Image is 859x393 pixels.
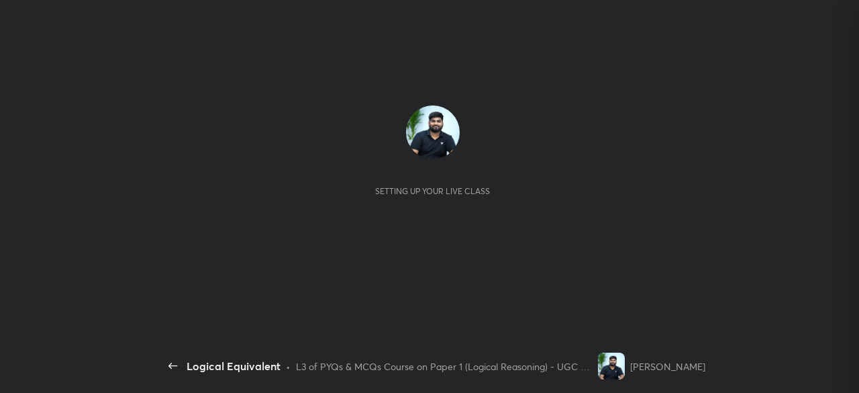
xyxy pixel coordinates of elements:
[375,186,490,196] div: Setting up your live class
[406,105,460,159] img: 9b1fab612e20440bb439e2fd48136936.jpg
[630,359,705,374] div: [PERSON_NAME]
[296,359,593,374] div: L3 of PYQs & MCQs Course on Paper 1 (Logical Reasoning) - UGC NET [DATE]
[286,359,291,374] div: •
[187,358,281,374] div: Logical Equivalent
[598,353,625,380] img: 9b1fab612e20440bb439e2fd48136936.jpg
